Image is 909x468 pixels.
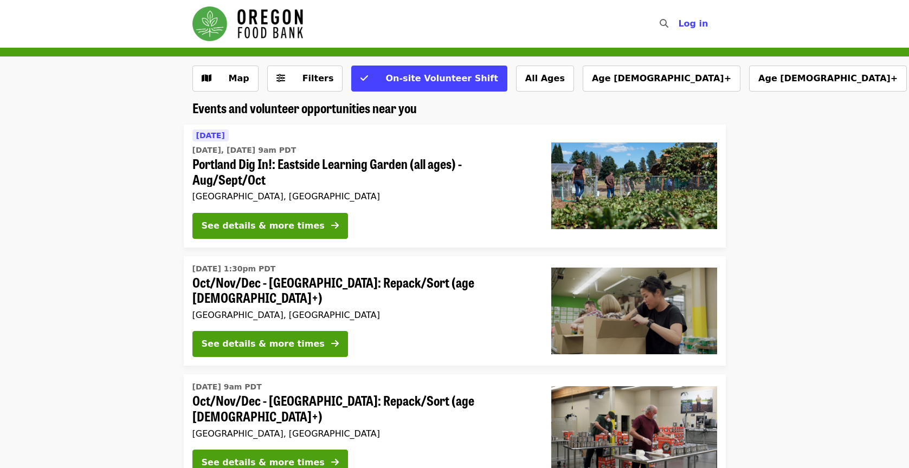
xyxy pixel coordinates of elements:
[184,125,726,248] a: See details for "Portland Dig In!: Eastside Learning Garden (all ages) - Aug/Sept/Oct"
[192,145,296,156] time: [DATE], [DATE] 9am PDT
[331,457,339,467] i: arrow-right icon
[202,219,325,232] div: See details & more times
[276,73,285,83] i: sliders-h icon
[192,428,534,439] div: [GEOGRAPHIC_DATA], [GEOGRAPHIC_DATA]
[192,275,534,306] span: Oct/Nov/Dec - [GEOGRAPHIC_DATA]: Repack/Sort (age [DEMOGRAPHIC_DATA]+)
[516,66,574,92] button: All Ages
[331,339,339,349] i: arrow-right icon
[385,73,498,83] span: On-site Volunteer Shift
[192,263,276,275] time: [DATE] 1:30pm PDT
[192,393,534,424] span: Oct/Nov/Dec - [GEOGRAPHIC_DATA]: Repack/Sort (age [DEMOGRAPHIC_DATA]+)
[675,11,684,37] input: Search
[551,142,717,229] img: Portland Dig In!: Eastside Learning Garden (all ages) - Aug/Sept/Oct organized by Oregon Food Bank
[192,331,348,357] button: See details & more times
[192,66,259,92] button: Show map view
[678,18,708,29] span: Log in
[302,73,334,83] span: Filters
[351,66,507,92] button: On-site Volunteer Shift
[202,73,211,83] i: map icon
[184,256,726,366] a: See details for "Oct/Nov/Dec - Portland: Repack/Sort (age 8+)"
[192,381,262,393] time: [DATE] 9am PDT
[331,220,339,231] i: arrow-right icon
[192,310,534,320] div: [GEOGRAPHIC_DATA], [GEOGRAPHIC_DATA]
[192,213,348,239] button: See details & more times
[202,337,325,350] div: See details & more times
[551,268,717,354] img: Oct/Nov/Dec - Portland: Repack/Sort (age 8+) organized by Oregon Food Bank
[192,6,303,41] img: Oregon Food Bank - Home
[660,18,668,29] i: search icon
[360,73,368,83] i: check icon
[669,13,717,35] button: Log in
[196,131,225,140] span: [DATE]
[192,156,534,187] span: Portland Dig In!: Eastside Learning Garden (all ages) - Aug/Sept/Oct
[583,66,740,92] button: Age [DEMOGRAPHIC_DATA]+
[749,66,907,92] button: Age [DEMOGRAPHIC_DATA]+
[192,191,534,201] div: [GEOGRAPHIC_DATA], [GEOGRAPHIC_DATA]
[267,66,343,92] button: Filters (0 selected)
[229,73,249,83] span: Map
[192,98,417,117] span: Events and volunteer opportunities near you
